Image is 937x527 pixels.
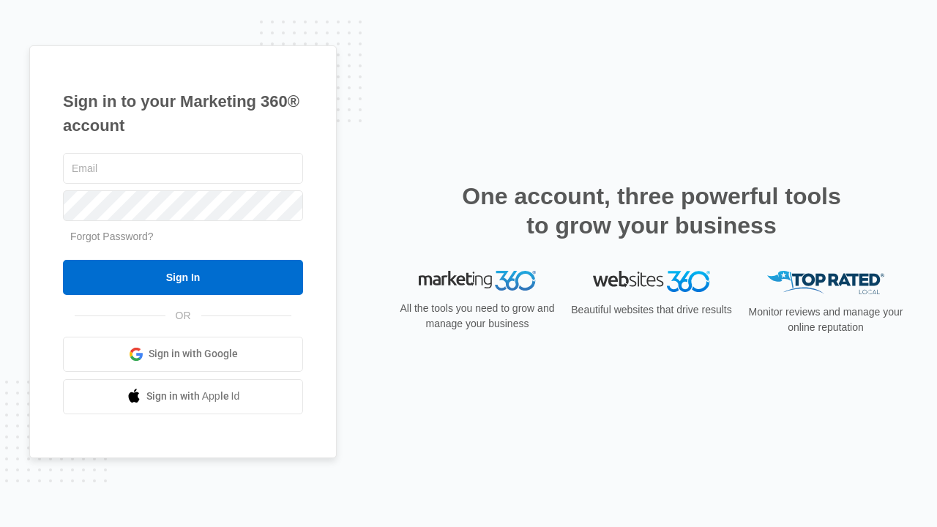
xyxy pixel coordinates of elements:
[63,379,303,414] a: Sign in with Apple Id
[70,231,154,242] a: Forgot Password?
[149,346,238,362] span: Sign in with Google
[63,337,303,372] a: Sign in with Google
[744,304,908,335] p: Monitor reviews and manage your online reputation
[146,389,240,404] span: Sign in with Apple Id
[63,260,303,295] input: Sign In
[63,153,303,184] input: Email
[593,271,710,292] img: Websites 360
[419,271,536,291] img: Marketing 360
[767,271,884,295] img: Top Rated Local
[63,89,303,138] h1: Sign in to your Marketing 360® account
[570,302,733,318] p: Beautiful websites that drive results
[458,182,845,240] h2: One account, three powerful tools to grow your business
[165,308,201,324] span: OR
[395,301,559,332] p: All the tools you need to grow and manage your business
